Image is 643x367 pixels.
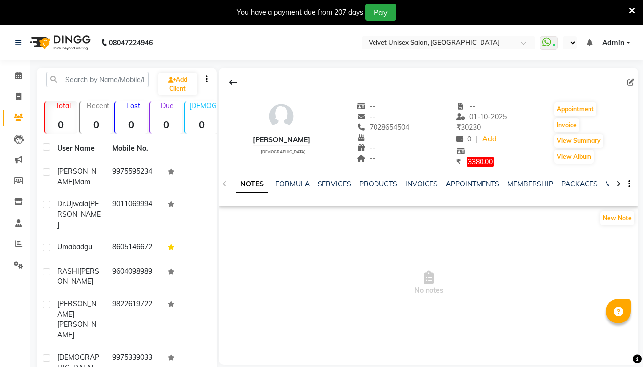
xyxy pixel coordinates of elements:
strong: 0 [150,118,182,131]
span: -- [357,102,376,111]
a: INVOICES [405,180,438,188]
td: 9604098989 [107,260,161,293]
img: avatar [267,101,296,131]
span: No notes [219,234,638,333]
span: ₹ [456,123,461,132]
a: APPOINTMENTS [446,180,499,188]
a: NOTES [236,176,268,193]
div: You have a payment due from 207 days [237,7,363,18]
span: | [475,134,477,144]
a: PACKAGES [561,180,598,188]
b: 08047224946 [109,29,153,56]
span: -- [357,133,376,142]
button: Pay [365,4,396,21]
img: logo [25,29,93,56]
a: MEMBERSHIP [507,180,553,188]
td: 8605146672 [107,236,161,260]
strong: 0 [185,118,217,131]
th: Mobile No. [107,138,161,160]
div: Back to Client [223,73,244,92]
p: Lost [119,101,148,110]
p: Recent [84,101,112,110]
span: [PERSON_NAME] [57,167,96,186]
span: 3380.00 [467,157,494,167]
span: ₹ [456,157,461,166]
th: User Name [52,138,107,160]
span: badgu [72,242,92,251]
a: SERVICES [318,180,351,188]
a: Add Client [158,73,197,95]
td: 9011069994 [107,193,161,236]
span: Admin [602,38,624,48]
strong: 0 [45,118,77,131]
span: mam [74,177,90,186]
span: [PERSON_NAME] [57,199,101,229]
span: -- [357,143,376,152]
button: New Note [600,211,634,225]
span: uma [57,242,72,251]
td: 9822619722 [107,293,161,346]
strong: 0 [80,118,112,131]
a: Add [481,133,498,146]
span: [DEMOGRAPHIC_DATA] [261,149,306,154]
button: Invoice [554,118,579,132]
span: RASHI [57,267,79,275]
span: [PERSON_NAME] [57,320,96,339]
a: FORMULA [275,180,310,188]
button: View Summary [554,134,603,148]
span: 30230 [456,123,481,132]
span: 7028654504 [357,123,410,132]
button: View Album [554,150,594,164]
span: dr.ujwala [57,199,88,208]
p: Total [49,101,77,110]
span: -- [357,154,376,163]
span: -- [357,112,376,121]
strong: 0 [115,118,148,131]
p: [DEMOGRAPHIC_DATA] [189,101,217,110]
td: 9975595234 [107,160,161,193]
span: 0 [456,135,471,143]
input: Search by Name/Mobile/Email/Code [46,72,149,87]
div: [PERSON_NAME] [253,135,310,145]
p: Due [152,101,182,110]
a: PRODUCTS [359,180,397,188]
span: [PERSON_NAME] [57,299,96,319]
span: -- [456,102,475,111]
span: 01-10-2025 [456,112,507,121]
button: Appointment [554,102,596,116]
